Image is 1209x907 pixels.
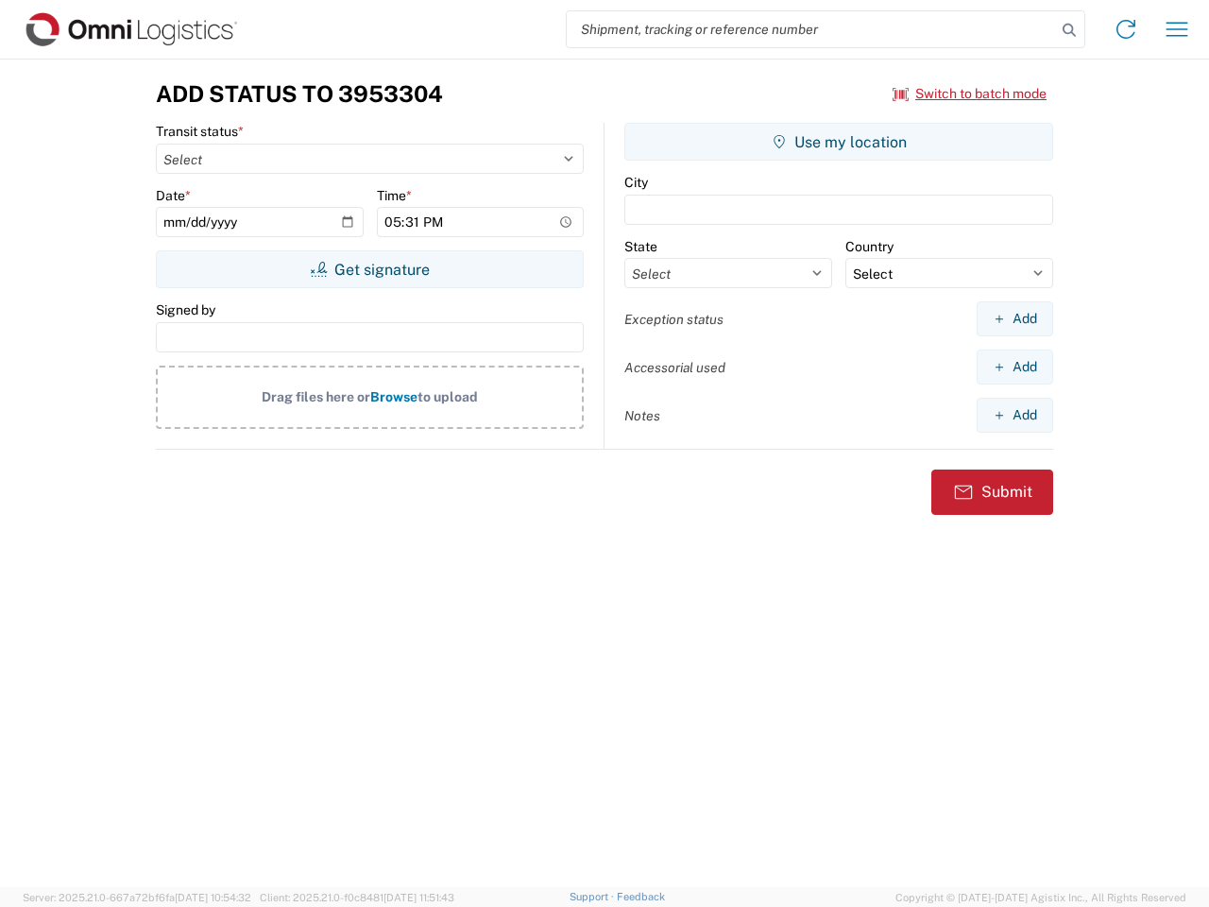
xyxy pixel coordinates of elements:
[156,123,244,140] label: Transit status
[845,238,894,255] label: Country
[570,891,617,902] a: Support
[977,398,1053,433] button: Add
[977,350,1053,385] button: Add
[617,891,665,902] a: Feedback
[383,892,454,903] span: [DATE] 11:51:43
[931,470,1053,515] button: Submit
[156,187,191,204] label: Date
[417,389,478,404] span: to upload
[624,123,1053,161] button: Use my location
[977,301,1053,336] button: Add
[567,11,1056,47] input: Shipment, tracking or reference number
[624,174,648,191] label: City
[624,407,660,424] label: Notes
[156,250,584,288] button: Get signature
[175,892,251,903] span: [DATE] 10:54:32
[377,187,412,204] label: Time
[262,389,370,404] span: Drag files here or
[624,311,724,328] label: Exception status
[23,892,251,903] span: Server: 2025.21.0-667a72bf6fa
[370,389,417,404] span: Browse
[895,889,1186,906] span: Copyright © [DATE]-[DATE] Agistix Inc., All Rights Reserved
[624,238,657,255] label: State
[893,78,1047,110] button: Switch to batch mode
[624,359,725,376] label: Accessorial used
[260,892,454,903] span: Client: 2025.21.0-f0c8481
[156,301,215,318] label: Signed by
[156,80,443,108] h3: Add Status to 3953304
